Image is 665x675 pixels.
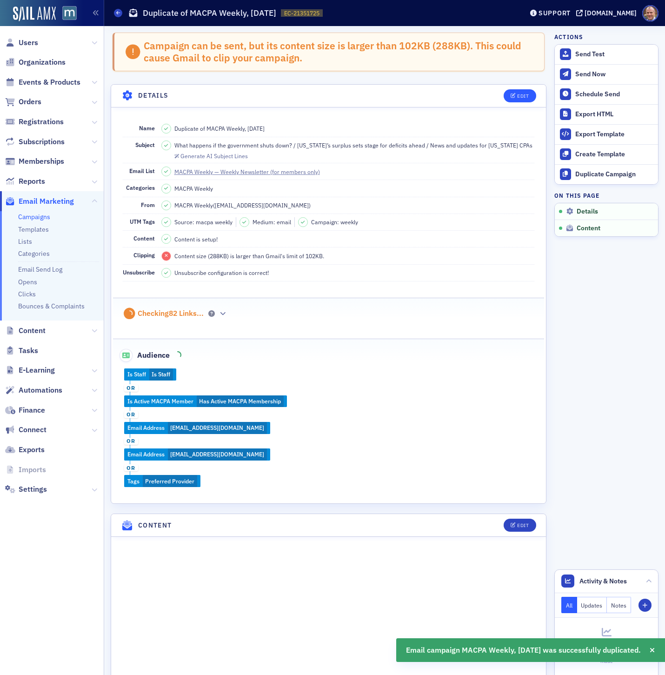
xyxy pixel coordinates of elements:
button: Duplicate Campaign [555,164,658,184]
button: Updates [577,597,607,613]
span: E-Learning [19,365,55,375]
div: Export Template [575,130,653,139]
a: Tasks [5,346,38,356]
span: Users [19,38,38,48]
a: Campaigns [18,213,50,221]
div: Schedule Send [575,90,653,99]
span: Content [133,234,155,242]
a: Imports [5,465,46,475]
div: Export HTML [575,110,653,119]
span: Source: macpa weekly [174,218,233,226]
button: Edit [504,89,536,102]
img: SailAMX [62,6,77,20]
a: Connect [5,425,47,435]
a: Categories [18,249,50,258]
span: Profile [642,5,658,21]
div: Send Now [575,70,653,79]
a: Settings [5,484,47,495]
a: Content [5,326,46,336]
span: Settings [19,484,47,495]
span: Email Marketing [19,196,74,207]
a: Organizations [5,57,66,67]
span: Subscriptions [19,137,65,147]
span: Imports [19,465,46,475]
span: Unsubscribe [123,268,155,276]
h4: Actions [554,33,583,41]
div: Send Test [575,50,653,59]
span: Memberships [19,156,64,167]
a: Exports [5,445,45,455]
button: Notes [607,597,631,613]
span: Finance [19,405,45,415]
span: Email campaign MACPA Weekly, [DATE] was successfully duplicated. [406,645,641,656]
a: MACPA Weekly — Weekly Newsletter (for members only) [174,167,328,176]
span: Organizations [19,57,66,67]
span: Events & Products [19,77,80,87]
div: MACPA Weekly [174,184,213,193]
a: Subscriptions [5,137,65,147]
a: Export HTML [555,104,658,124]
span: Activity & Notes [579,576,627,586]
h4: Content [138,521,172,530]
button: Send Test [555,45,658,64]
span: Duplicate of MACPA Weekly, [DATE] [174,124,265,133]
span: Content [577,224,600,233]
a: Lists [18,237,32,246]
div: Checking 82 Links ... [138,309,204,318]
div: Duplicate Campaign [575,170,653,179]
span: Automations [19,385,62,395]
a: Export Template [555,124,658,144]
a: Orders [5,97,41,107]
img: SailAMX [13,7,56,21]
button: [DOMAIN_NAME] [576,10,640,16]
a: E-Learning [5,365,55,375]
span: Content is setup! [174,235,218,243]
div: Generate AI Subject Lines [180,154,248,159]
span: Registrations [19,117,64,127]
span: UTM Tags [130,218,155,225]
a: Create Template [555,144,658,164]
span: Reports [19,176,45,187]
span: Content size (288KB) is larger than Gmail's limit of 102KB. [174,252,324,260]
span: Orders [19,97,41,107]
span: Subject [135,141,155,148]
span: Details [577,207,598,216]
span: Categories [126,184,155,191]
div: [DOMAIN_NAME] [585,9,637,17]
span: Unsubscribe configuration is correct! [174,268,269,277]
div: Edit [517,94,529,99]
div: Campaign can be sent, but its content size is larger than 102KB ( 288 KB). This could cause Gmail... [144,40,534,64]
h4: On this page [554,191,658,200]
span: Audience [120,349,170,362]
button: Edit [504,519,536,532]
div: Edit [517,523,529,528]
div: Create Template [575,150,653,159]
span: Campaign: weekly [311,218,358,226]
button: Generate AI Subject Lines [174,151,248,160]
a: Templates [18,225,49,234]
h4: Details [138,91,169,100]
span: From [141,201,155,208]
a: View Homepage [56,6,77,22]
a: Memberships [5,156,64,167]
span: Medium: email [253,218,291,226]
a: Automations [5,385,62,395]
a: Users [5,38,38,48]
span: What happens if the government shuts down? / [US_STATE]’s surplus sets stage for deficits ahead /... [174,141,532,149]
button: All [561,597,577,613]
a: Clicks [18,290,36,298]
a: Email Send Log [18,265,62,274]
span: MACPA Weekly ( [EMAIL_ADDRESS][DOMAIN_NAME] ) [174,201,311,209]
span: Name [139,124,155,132]
a: Bounces & Complaints [18,302,85,310]
h1: Duplicate of MACPA Weekly, [DATE] [143,7,276,19]
span: Clipping [133,251,155,259]
a: Finance [5,405,45,415]
button: Send Now [555,64,658,84]
span: Content [19,326,46,336]
span: Connect [19,425,47,435]
span: Exports [19,445,45,455]
div: Support [539,9,571,17]
a: Reports [5,176,45,187]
